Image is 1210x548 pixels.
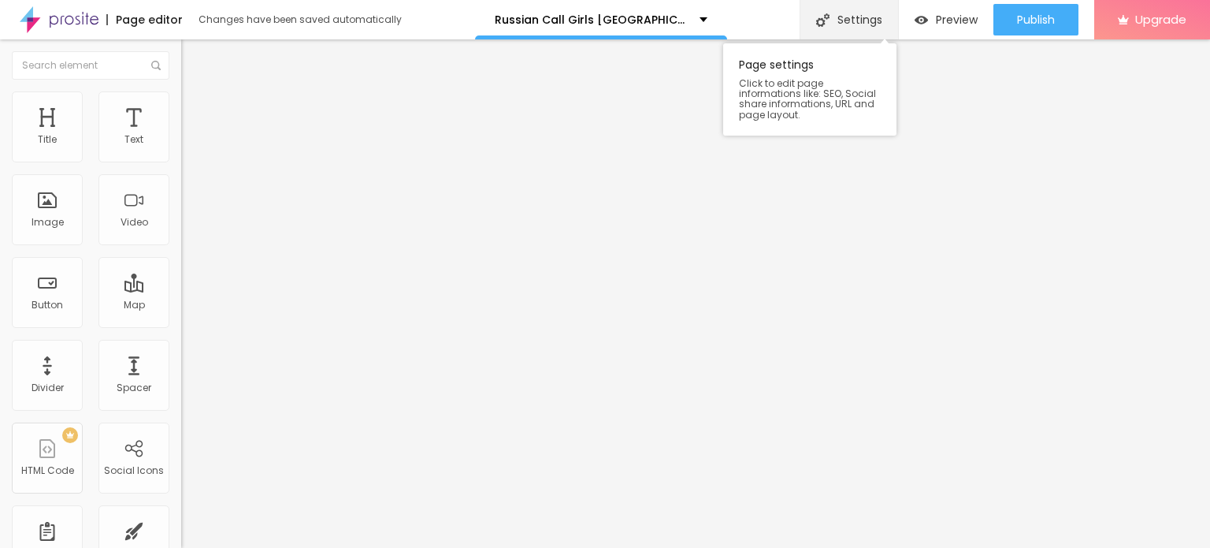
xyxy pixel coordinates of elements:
[199,15,402,24] div: Changes have been saved automatically
[993,4,1078,35] button: Publish
[495,14,688,25] p: Russian Call Girls [GEOGRAPHIC_DATA] (:≡ Pick a high-class Hyderabad Call Girls
[1017,13,1055,26] span: Publish
[181,39,1210,548] iframe: Editor
[124,134,143,145] div: Text
[106,14,183,25] div: Page editor
[1135,13,1186,26] span: Upgrade
[38,134,57,145] div: Title
[723,43,896,136] div: Page settings
[32,382,64,393] div: Divider
[121,217,148,228] div: Video
[151,61,161,70] img: Icone
[12,51,169,80] input: Search element
[915,13,928,27] img: view-1.svg
[21,465,74,476] div: HTML Code
[32,217,64,228] div: Image
[816,13,830,27] img: Icone
[117,382,151,393] div: Spacer
[124,300,145,311] div: Map
[899,4,993,35] button: Preview
[936,13,978,26] span: Preview
[104,465,164,476] div: Social Icons
[739,78,881,120] span: Click to edit page informations like: SEO, Social share informations, URL and page layout.
[32,300,63,311] div: Button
